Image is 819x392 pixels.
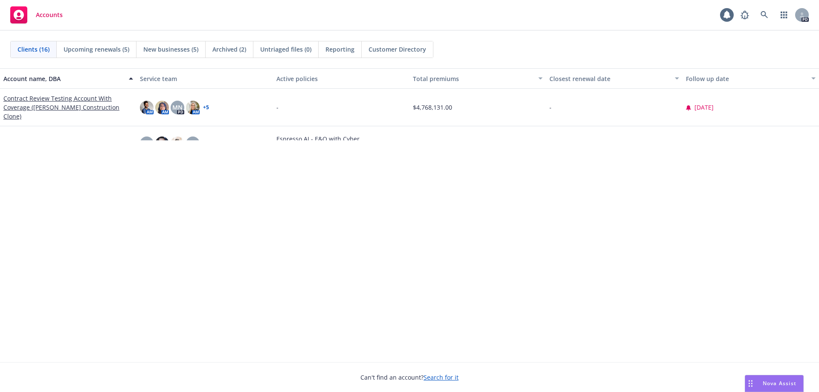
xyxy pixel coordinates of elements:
[775,6,793,23] a: Switch app
[36,12,63,18] span: Accounts
[686,74,806,83] div: Follow up date
[155,101,169,114] img: photo
[7,3,66,27] a: Accounts
[3,94,133,121] a: Contract Review Testing Account With Coverage ([PERSON_NAME] Construction Clone)
[360,373,459,382] span: Can't find an account?
[549,103,552,112] span: -
[413,74,533,83] div: Total premiums
[694,139,726,148] span: Select date
[413,139,440,148] span: $3,131.00
[171,136,184,150] img: photo
[682,68,819,89] button: Follow up date
[549,139,569,148] span: [DATE]
[143,139,151,148] span: AG
[546,68,682,89] button: Closest renewal date
[694,103,714,112] span: [DATE]
[143,45,198,54] span: New businesses (5)
[745,375,804,392] button: Nova Assist
[3,74,124,83] div: Account name, DBA
[745,375,756,392] div: Drag to move
[64,45,129,54] span: Upcoming renewals (5)
[549,74,670,83] div: Closest renewal date
[260,45,311,54] span: Untriaged files (0)
[172,103,183,112] span: MN
[276,134,406,143] a: Espresso AI - E&O with Cyber
[763,380,796,387] span: Nova Assist
[212,45,246,54] span: Archived (2)
[369,45,426,54] span: Customer Directory
[186,101,200,114] img: photo
[136,68,273,89] button: Service team
[3,139,36,148] a: Espresso AI
[276,103,279,112] span: -
[203,105,209,110] a: + 5
[325,45,354,54] span: Reporting
[273,68,409,89] button: Active policies
[409,68,546,89] button: Total premiums
[413,103,452,112] span: $4,768,131.00
[17,45,49,54] span: Clients (16)
[190,139,195,148] span: LI
[140,101,154,114] img: photo
[276,74,406,83] div: Active policies
[756,6,773,23] a: Search
[155,136,169,150] img: photo
[736,6,753,23] a: Report a Bug
[140,74,270,83] div: Service team
[424,373,459,381] a: Search for it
